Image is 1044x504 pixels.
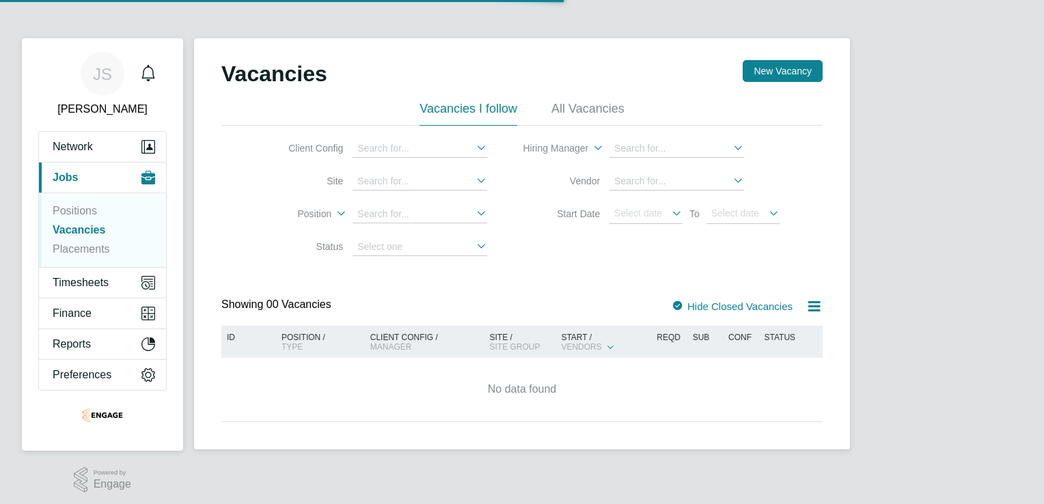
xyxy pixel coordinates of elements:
[223,326,271,349] div: ID
[22,38,183,451] nav: Main navigation
[521,175,600,187] label: Vendor
[39,132,166,162] button: Network
[53,277,109,289] span: Timesheets
[221,60,327,87] h2: Vacancies
[689,326,725,349] div: Sub
[53,369,111,381] span: Preferences
[266,298,331,310] span: 00 Vacancies
[264,175,343,187] label: Site
[53,307,92,320] span: Finance
[39,360,166,390] button: Preferences
[53,243,110,255] a: Placements
[353,173,487,191] input: Search for...
[725,326,760,349] div: Conf
[39,329,166,359] button: Reports
[53,205,97,216] a: Positions
[39,193,166,267] div: Jobs
[761,326,821,349] div: Status
[353,238,487,256] input: Select one
[94,479,131,490] span: Engage
[221,298,334,312] div: Showing
[223,382,821,397] div: No data found
[93,65,112,83] span: JS
[370,342,412,352] span: Manager
[609,140,744,158] input: Search for...
[521,208,600,220] label: Start Date
[82,404,123,426] img: acceptrec-logo-retina.png
[39,298,166,328] button: Finance
[353,140,487,158] input: Search for...
[264,240,343,253] label: Status
[558,326,653,359] div: Start /
[671,300,793,312] label: Hide Closed Vacancies
[743,60,823,82] button: New Vacancy
[420,101,517,126] li: Vacancies I follow
[53,338,91,350] span: Reports
[53,171,78,184] span: Jobs
[39,163,166,193] button: Jobs
[271,326,367,359] div: Position /
[653,326,689,349] div: Reqd
[510,142,588,155] label: Hiring Manager
[39,268,166,298] button: Timesheets
[38,101,167,117] span: Joanna Sobierajska
[486,326,558,359] div: Site /
[551,101,624,126] li: All Vacancies
[685,206,704,222] span: To
[711,208,759,219] span: Select date
[490,342,540,352] span: Site Group
[53,224,105,236] a: Vacancies
[353,206,487,223] input: Search for...
[74,467,131,493] a: Powered byEngage
[94,467,131,479] span: Powered by
[53,141,93,153] span: Network
[614,208,662,219] span: Select date
[253,208,331,221] label: Position
[281,342,303,352] span: Type
[38,52,167,117] a: JS[PERSON_NAME]
[367,326,486,359] div: Client Config /
[264,142,343,154] label: Client Config
[38,404,167,426] a: Go to home page
[561,342,601,352] span: Vendors
[609,173,744,191] input: Search for...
